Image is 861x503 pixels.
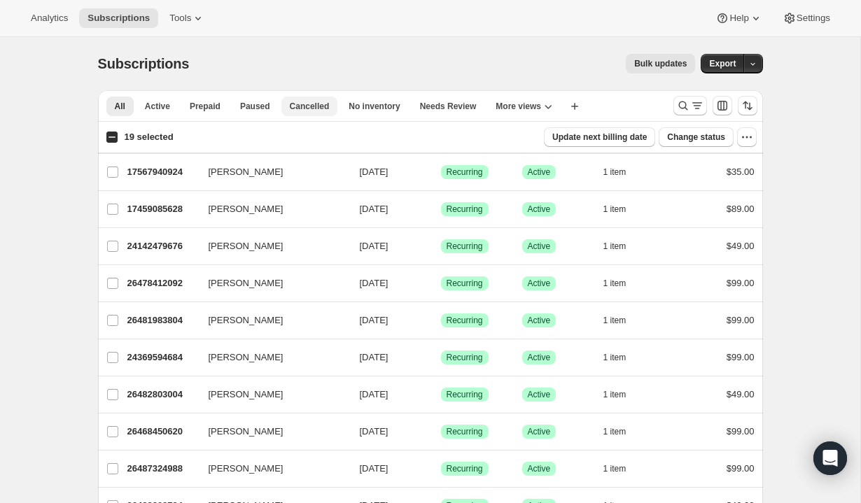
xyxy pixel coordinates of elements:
span: [PERSON_NAME] [209,276,283,290]
button: [PERSON_NAME] [200,346,340,369]
p: 26482803004 [127,388,197,402]
div: Open Intercom Messenger [813,441,847,475]
span: Active [528,426,551,437]
button: [PERSON_NAME] [200,235,340,257]
div: 17567940924[PERSON_NAME][DATE]SuccessRecurringSuccessActive1 item$35.00 [127,162,755,182]
button: Change status [659,127,734,147]
span: [DATE] [360,389,388,399]
button: Subscriptions [79,8,158,28]
span: [PERSON_NAME] [209,313,283,327]
span: Recurring [447,204,483,215]
span: [DATE] [360,463,388,474]
button: 1 item [603,274,642,293]
span: [PERSON_NAME] [209,388,283,402]
button: Bulk updates [626,54,695,73]
button: More views [487,97,561,116]
span: Recurring [447,426,483,437]
span: Subscriptions [87,13,150,24]
span: Active [145,101,170,112]
p: 26481983804 [127,313,197,327]
div: 24369594684[PERSON_NAME][DATE]SuccessRecurringSuccessActive1 item$99.00 [127,348,755,367]
span: Active [528,352,551,363]
span: 1 item [603,352,626,363]
span: 1 item [603,463,626,474]
button: [PERSON_NAME] [200,272,340,295]
p: 26468450620 [127,425,197,439]
span: Paused [240,101,270,112]
span: [DATE] [360,278,388,288]
div: 17459085628[PERSON_NAME][DATE]SuccessRecurringSuccessActive1 item$89.00 [127,199,755,219]
span: 1 item [603,315,626,326]
p: 19 selected [124,130,173,144]
button: Help [707,8,771,28]
span: Recurring [447,241,483,252]
span: $99.00 [727,426,755,437]
span: $49.00 [727,389,755,399]
button: [PERSON_NAME] [200,198,340,220]
span: 1 item [603,241,626,252]
span: Tools [169,13,191,24]
span: Recurring [447,352,483,363]
span: Active [528,241,551,252]
button: [PERSON_NAME] [200,420,340,443]
div: 26481983804[PERSON_NAME][DATE]SuccessRecurringSuccessActive1 item$99.00 [127,311,755,330]
span: Help [729,13,748,24]
span: Active [528,463,551,474]
span: Bulk updates [634,58,687,69]
span: Analytics [31,13,68,24]
span: Subscriptions [98,56,190,71]
button: Create new view [563,97,586,116]
button: 1 item [603,422,642,441]
span: Active [528,389,551,400]
span: Recurring [447,389,483,400]
span: [DATE] [360,426,388,437]
p: 17459085628 [127,202,197,216]
div: 26482803004[PERSON_NAME][DATE]SuccessRecurringSuccessActive1 item$49.00 [127,385,755,404]
span: Export [709,58,736,69]
span: [PERSON_NAME] [209,239,283,253]
span: [PERSON_NAME] [209,425,283,439]
span: 1 item [603,426,626,437]
span: Recurring [447,278,483,289]
button: 1 item [603,311,642,330]
p: 26487324988 [127,462,197,476]
button: Settings [774,8,839,28]
span: [DATE] [360,315,388,325]
span: Change status [667,132,725,143]
span: [PERSON_NAME] [209,165,283,179]
span: $99.00 [727,315,755,325]
span: [DATE] [360,204,388,214]
span: 1 item [603,278,626,289]
button: 1 item [603,199,642,219]
span: 1 item [603,389,626,400]
p: 17567940924 [127,165,197,179]
span: $99.00 [727,352,755,362]
span: More views [496,101,541,112]
p: 24142479676 [127,239,197,253]
span: $35.00 [727,167,755,177]
span: Active [528,315,551,326]
span: Recurring [447,167,483,178]
span: $99.00 [727,278,755,288]
button: Update next billing date [544,127,655,147]
span: Active [528,278,551,289]
span: No inventory [349,101,400,112]
span: Settings [797,13,830,24]
button: 1 item [603,385,642,404]
button: [PERSON_NAME] [200,161,340,183]
button: 1 item [603,236,642,256]
button: Sort the results [738,96,757,115]
span: Needs Review [420,101,477,112]
span: [PERSON_NAME] [209,462,283,476]
span: Cancelled [290,101,330,112]
span: [DATE] [360,352,388,362]
button: 1 item [603,348,642,367]
span: Active [528,167,551,178]
span: All [115,101,125,112]
span: Update next billing date [552,132,647,143]
button: [PERSON_NAME] [200,383,340,406]
span: Active [528,204,551,215]
button: [PERSON_NAME] [200,458,340,480]
div: 26478412092[PERSON_NAME][DATE]SuccessRecurringSuccessActive1 item$99.00 [127,274,755,293]
div: 26468450620[PERSON_NAME][DATE]SuccessRecurringSuccessActive1 item$99.00 [127,422,755,441]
